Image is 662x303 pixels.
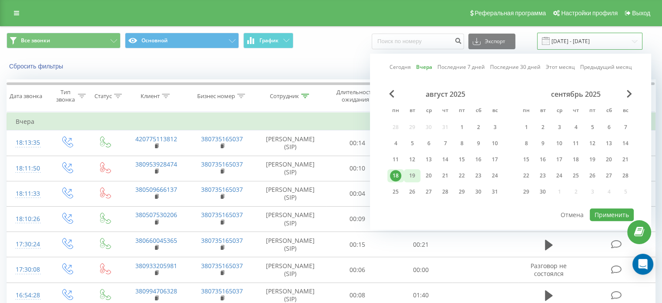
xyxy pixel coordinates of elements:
div: 1 [456,122,467,133]
div: чт 11 сент. 2025 г. [568,137,584,150]
a: Вчера [416,63,432,71]
div: 18 [570,154,581,165]
td: 00:09 [326,206,389,232]
td: 00:21 [389,232,452,257]
div: сб 9 авг. 2025 г. [470,137,487,150]
abbr: среда [553,105,566,118]
td: [PERSON_NAME] (SIP) [255,130,326,156]
div: 2 [473,122,484,133]
div: 1 [521,122,532,133]
td: [PERSON_NAME] (SIP) [255,206,326,232]
div: сб 20 сент. 2025 г. [601,153,617,166]
div: пт 26 сент. 2025 г. [584,169,601,182]
a: Предыдущий месяц [580,63,632,71]
a: 380507530206 [135,211,177,219]
abbr: среда [422,105,435,118]
input: Поиск по номеру [372,34,464,49]
a: 380735165037 [201,135,243,143]
abbr: вторник [406,105,419,118]
a: 380735165037 [201,185,243,194]
div: 20 [423,170,434,181]
div: чт 28 авг. 2025 г. [437,185,454,198]
div: 3 [554,122,565,133]
div: пт 5 сент. 2025 г. [584,121,601,134]
div: пт 12 сент. 2025 г. [584,137,601,150]
div: 8 [521,138,532,149]
div: 24 [554,170,565,181]
div: 28 [440,186,451,197]
div: Дата звонка [10,92,42,100]
div: 13 [603,138,615,149]
div: пт 29 авг. 2025 г. [454,185,470,198]
div: 23 [473,170,484,181]
div: 17 [554,154,565,165]
div: пн 11 авг. 2025 г. [387,153,404,166]
td: 00:04 [326,181,389,206]
div: 27 [423,186,434,197]
abbr: суббота [602,105,615,118]
div: 30 [473,186,484,197]
div: пн 1 сент. 2025 г. [518,121,534,134]
div: пт 1 авг. 2025 г. [454,121,470,134]
div: Сотрудник [270,92,299,100]
div: вт 23 сент. 2025 г. [534,169,551,182]
span: График [259,37,279,44]
div: 18:11:33 [16,185,39,202]
div: вс 3 авг. 2025 г. [487,121,503,134]
div: вс 21 сент. 2025 г. [617,153,634,166]
div: 6 [603,122,615,133]
div: 24 [489,170,501,181]
abbr: пятница [455,105,468,118]
div: 14 [440,154,451,165]
div: 11 [390,154,401,165]
td: 00:14 [326,130,389,156]
td: [PERSON_NAME] (SIP) [255,181,326,206]
div: сб 30 авг. 2025 г. [470,185,487,198]
div: 13 [423,154,434,165]
div: 23 [537,170,548,181]
div: пт 8 авг. 2025 г. [454,137,470,150]
div: 16 [537,154,548,165]
div: сб 2 авг. 2025 г. [470,121,487,134]
div: вс 14 сент. 2025 г. [617,137,634,150]
td: [PERSON_NAME] (SIP) [255,232,326,257]
button: График [243,33,293,48]
td: 00:10 [326,156,389,181]
div: ср 3 сент. 2025 г. [551,121,568,134]
div: 21 [440,170,451,181]
td: 00:00 [389,257,452,283]
span: Выход [632,10,650,17]
a: 380994706328 [135,287,177,295]
span: Разговор не состоялся [531,262,567,278]
abbr: пятница [586,105,599,118]
a: 380735165037 [201,262,243,270]
abbr: воскресенье [488,105,501,118]
span: Previous Month [389,90,394,98]
div: пн 4 авг. 2025 г. [387,137,404,150]
div: 25 [390,186,401,197]
div: 19 [407,170,418,181]
div: 16 [473,154,484,165]
div: 12 [407,154,418,165]
abbr: воскресенье [619,105,632,118]
abbr: суббота [472,105,485,118]
div: пн 18 авг. 2025 г. [387,169,404,182]
button: Сбросить фильтры [7,62,67,70]
div: 18 [390,170,401,181]
div: ср 20 авг. 2025 г. [420,169,437,182]
div: 25 [570,170,581,181]
div: пн 8 сент. 2025 г. [518,137,534,150]
div: 7 [440,138,451,149]
div: чт 25 сент. 2025 г. [568,169,584,182]
div: вс 28 сент. 2025 г. [617,169,634,182]
div: 15 [456,154,467,165]
a: 380735165037 [201,160,243,168]
div: 9 [537,138,548,149]
div: 17:30:08 [16,261,39,278]
div: Тип звонка [55,89,75,103]
div: 29 [521,186,532,197]
div: пт 19 сент. 2025 г. [584,153,601,166]
div: ср 24 сент. 2025 г. [551,169,568,182]
abbr: четверг [439,105,452,118]
div: 27 [603,170,615,181]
